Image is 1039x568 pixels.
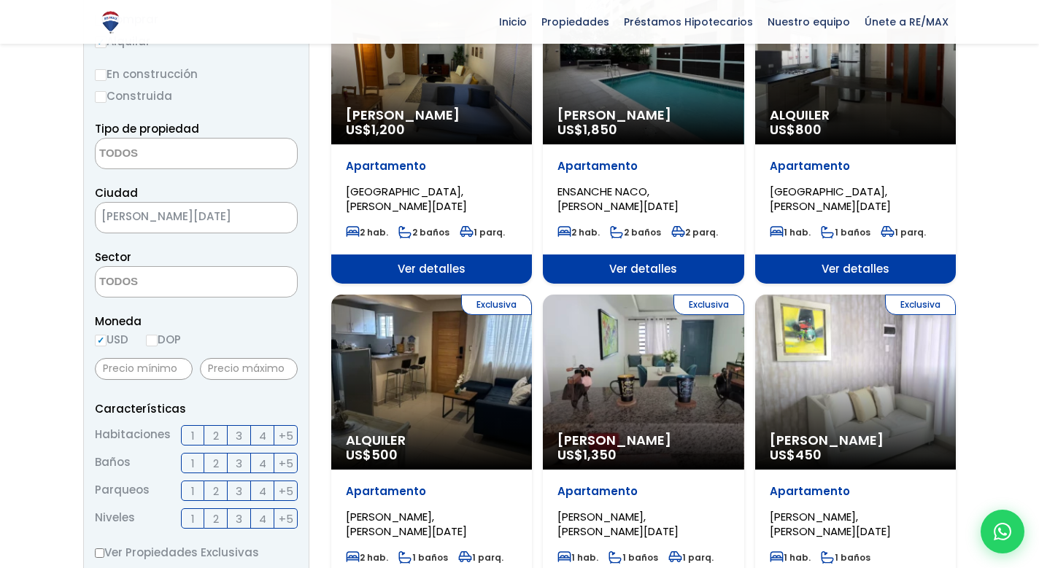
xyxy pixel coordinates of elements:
[236,482,242,500] span: 3
[770,226,811,238] span: 1 hab.
[95,358,193,380] input: Precio mínimo
[543,254,743,284] span: Ver detalles
[95,453,131,473] span: Baños
[583,446,617,464] span: 1,350
[95,87,298,105] label: Construida
[857,11,956,33] span: Únete a RE/MAX
[191,482,195,500] span: 1
[95,185,138,201] span: Ciudad
[671,226,718,238] span: 2 parq.
[279,454,293,472] span: +5
[609,551,658,564] span: 1 baños
[213,427,219,445] span: 2
[213,454,219,472] span: 2
[557,120,617,139] span: US$
[346,226,388,238] span: 2 hab.
[617,11,760,33] span: Préstamos Hipotecarios
[191,510,195,528] span: 1
[259,510,266,528] span: 4
[259,454,266,472] span: 4
[95,91,107,103] input: Construida
[770,484,941,499] p: Apartamento
[95,65,298,83] label: En construcción
[770,120,822,139] span: US$
[346,159,517,174] p: Apartamento
[371,446,398,464] span: 500
[346,108,517,122] span: [PERSON_NAME]
[795,120,822,139] span: 800
[346,120,405,139] span: US$
[557,184,679,214] span: ENSANCHE NACO, [PERSON_NAME][DATE]
[610,226,661,238] span: 2 baños
[346,446,398,464] span: US$
[770,184,891,214] span: [GEOGRAPHIC_DATA], [PERSON_NAME][DATE]
[96,206,260,227] span: SANTO DOMINGO DE GUZMÁN
[770,446,822,464] span: US$
[770,108,941,122] span: Alquiler
[755,254,956,284] span: Ver detalles
[236,427,242,445] span: 3
[398,226,449,238] span: 2 baños
[95,481,150,501] span: Parqueos
[275,211,282,225] span: ×
[770,551,811,564] span: 1 hab.
[95,312,298,330] span: Moneda
[191,427,195,445] span: 1
[557,433,729,448] span: [PERSON_NAME]
[95,249,131,265] span: Sector
[770,433,941,448] span: [PERSON_NAME]
[95,548,104,558] input: Ver Propiedades Exclusivas
[557,159,729,174] p: Apartamento
[200,358,298,380] input: Precio máximo
[795,446,822,464] span: 450
[458,551,503,564] span: 1 parq.
[95,543,298,561] label: Ver Propiedades Exclusivas
[557,446,617,464] span: US$
[146,335,158,346] input: DOP
[583,120,617,139] span: 1,850
[95,508,135,529] span: Niveles
[557,551,598,564] span: 1 hab.
[279,482,293,500] span: +5
[346,184,467,214] span: [GEOGRAPHIC_DATA], [PERSON_NAME][DATE]
[673,295,744,315] span: Exclusiva
[461,295,532,315] span: Exclusiva
[191,454,195,472] span: 1
[95,425,171,446] span: Habitaciones
[398,551,448,564] span: 1 baños
[557,509,679,539] span: [PERSON_NAME], [PERSON_NAME][DATE]
[346,551,388,564] span: 2 hab.
[95,202,298,233] span: SANTO DOMINGO DE GUZMÁN
[668,551,714,564] span: 1 parq.
[557,108,729,122] span: [PERSON_NAME]
[821,551,870,564] span: 1 baños
[259,482,266,500] span: 4
[236,454,242,472] span: 3
[96,267,237,298] textarea: Search
[95,335,107,346] input: USD
[331,254,532,284] span: Ver detalles
[95,69,107,81] input: En construcción
[346,484,517,499] p: Apartamento
[557,226,600,238] span: 2 hab.
[213,482,219,500] span: 2
[213,510,219,528] span: 2
[95,121,199,136] span: Tipo de propiedad
[371,120,405,139] span: 1,200
[279,510,293,528] span: +5
[95,400,298,418] p: Características
[557,484,729,499] p: Apartamento
[260,206,282,230] button: Remove all items
[492,11,534,33] span: Inicio
[760,11,857,33] span: Nuestro equipo
[146,330,181,349] label: DOP
[534,11,617,33] span: Propiedades
[770,509,891,539] span: [PERSON_NAME], [PERSON_NAME][DATE]
[346,509,467,539] span: [PERSON_NAME], [PERSON_NAME][DATE]
[236,510,242,528] span: 3
[821,226,870,238] span: 1 baños
[96,139,237,170] textarea: Search
[770,159,941,174] p: Apartamento
[95,330,128,349] label: USD
[259,427,266,445] span: 4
